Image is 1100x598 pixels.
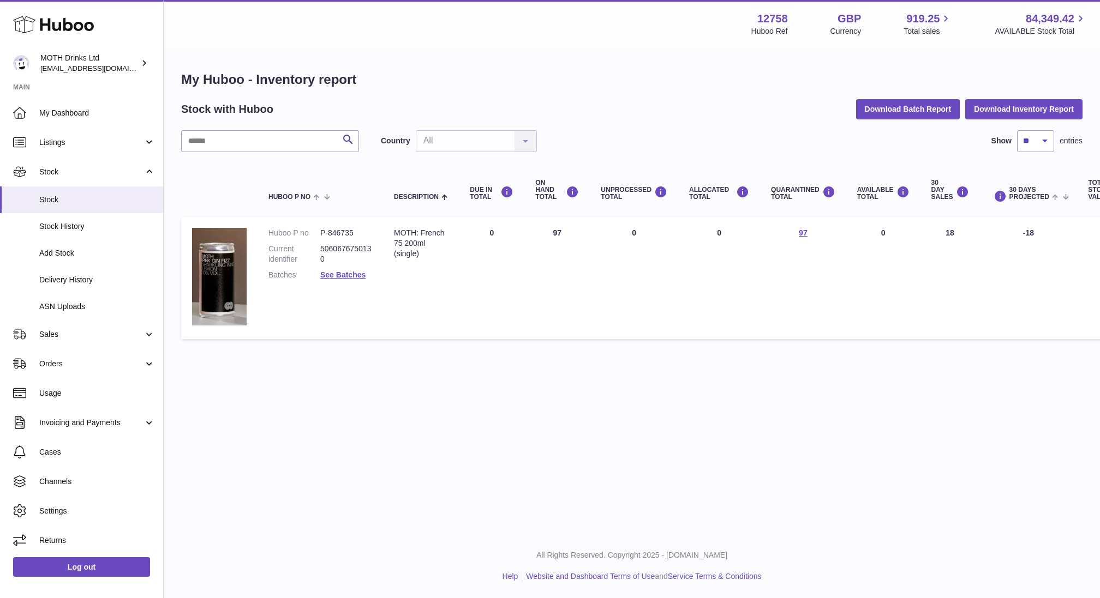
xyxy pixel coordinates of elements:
[39,275,155,285] span: Delivery History
[601,186,667,201] div: UNPROCESSED Total
[39,108,155,118] span: My Dashboard
[268,228,320,238] dt: Huboo P no
[920,217,980,339] td: 18
[991,136,1012,146] label: Show
[39,195,155,205] span: Stock
[39,221,155,232] span: Stock History
[857,186,910,201] div: AVAILABLE Total
[503,572,518,581] a: Help
[771,186,835,201] div: QUARANTINED Total
[995,26,1087,37] span: AVAILABLE Stock Total
[1009,186,1049,201] span: 30 DAYS PROJECTED
[39,137,144,148] span: Listings
[181,71,1083,88] h1: My Huboo - Inventory report
[40,64,160,73] span: [EMAIL_ADDRESS][DOMAIN_NAME]
[39,447,155,457] span: Cases
[757,11,788,26] strong: 12758
[526,572,655,581] a: Website and Dashboard Terms of Use
[13,55,29,71] img: orders@mothdrinks.com
[904,26,952,37] span: Total sales
[39,535,155,546] span: Returns
[931,179,969,201] div: 30 DAY SALES
[39,301,155,312] span: ASN Uploads
[668,572,762,581] a: Service Terms & Conditions
[39,418,144,428] span: Invoicing and Payments
[39,388,155,398] span: Usage
[995,11,1087,37] a: 84,349.42 AVAILABLE Stock Total
[40,53,139,74] div: MOTH Drinks Ltd
[39,329,144,340] span: Sales
[906,11,940,26] span: 919.25
[904,11,952,37] a: 919.25 Total sales
[799,228,808,237] a: 97
[678,217,760,339] td: 0
[39,476,155,487] span: Channels
[1026,11,1074,26] span: 84,349.42
[39,248,155,258] span: Add Stock
[980,217,1078,339] td: -18
[751,26,788,37] div: Huboo Ref
[394,194,439,201] span: Description
[838,11,861,26] strong: GBP
[459,217,524,339] td: 0
[590,217,678,339] td: 0
[470,186,513,201] div: DUE IN TOTAL
[39,506,155,516] span: Settings
[394,228,448,259] div: MOTH: French 75 200ml (single)
[13,557,150,577] a: Log out
[181,102,273,117] h2: Stock with Huboo
[192,228,247,325] img: product image
[172,550,1091,560] p: All Rights Reserved. Copyright 2025 - [DOMAIN_NAME]
[320,244,372,264] dd: 5060676750130
[689,186,749,201] div: ALLOCATED Total
[268,270,320,280] dt: Batches
[1060,136,1083,146] span: entries
[965,99,1083,119] button: Download Inventory Report
[856,99,960,119] button: Download Batch Report
[268,194,310,201] span: Huboo P no
[268,244,320,264] dt: Current identifier
[320,228,372,238] dd: P-846735
[39,167,144,177] span: Stock
[381,136,410,146] label: Country
[522,571,761,582] li: and
[320,270,366,279] a: See Batches
[524,217,590,339] td: 97
[39,359,144,369] span: Orders
[846,217,920,339] td: 0
[830,26,862,37] div: Currency
[535,179,579,201] div: ON HAND Total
